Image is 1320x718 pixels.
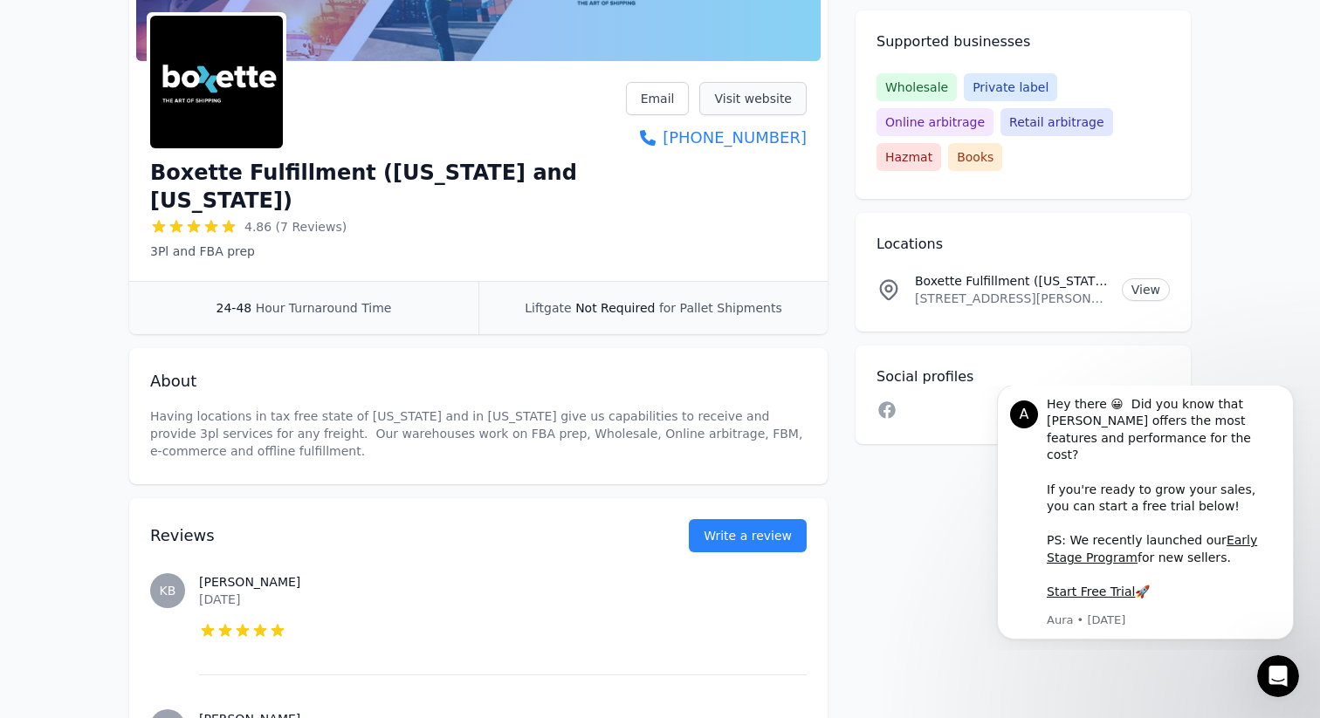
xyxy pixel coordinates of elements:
[150,369,807,393] h2: About
[877,234,1170,255] h2: Locations
[256,301,392,315] span: Hour Turnaround Time
[877,31,1170,52] h2: Supported businesses
[525,301,571,315] span: Liftgate
[915,272,1108,290] p: Boxette Fulfillment ([US_STATE] and [US_STATE]) Location
[1122,278,1170,301] a: View
[877,108,993,136] span: Online arbitrage
[689,519,807,552] a: Write a review
[1000,108,1112,136] span: Retail arbitrage
[150,243,626,260] p: 3Pl and FBA prep
[150,523,633,548] h2: Reviews
[160,585,176,597] span: KB
[150,16,283,148] img: Boxette Fulfillment (Delaware and California)
[76,10,310,224] div: Message content
[626,82,690,115] a: Email
[199,592,240,606] time: [DATE]
[76,227,310,243] p: Message from Aura, sent 1w ago
[971,386,1320,650] iframe: Intercom notifications message
[877,73,957,101] span: Wholesale
[877,366,1170,387] h2: Social profiles
[244,218,347,236] span: 4.86 (7 Reviews)
[948,143,1002,171] span: Books
[877,143,941,171] span: Hazmat
[915,290,1108,307] p: [STREET_ADDRESS][PERSON_NAME][US_STATE]
[76,10,310,215] div: Hey there 😀 Did you know that [PERSON_NAME] offers the most features and performance for the cost...
[164,199,179,213] b: 🚀
[699,82,807,115] a: Visit website
[150,159,626,215] h1: Boxette Fulfillment ([US_STATE] and [US_STATE])
[626,126,807,150] a: [PHONE_NUMBER]
[659,301,782,315] span: for Pallet Shipments
[575,301,655,315] span: Not Required
[199,573,807,591] h3: [PERSON_NAME]
[964,73,1057,101] span: Private label
[76,199,164,213] a: Start Free Trial
[150,407,807,460] p: Having locations in tax free state of [US_STATE] and in [US_STATE] give us capabilities to receiv...
[217,301,252,315] span: 24-48
[1257,655,1299,697] iframe: Intercom live chat
[39,15,67,43] div: Profile image for Aura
